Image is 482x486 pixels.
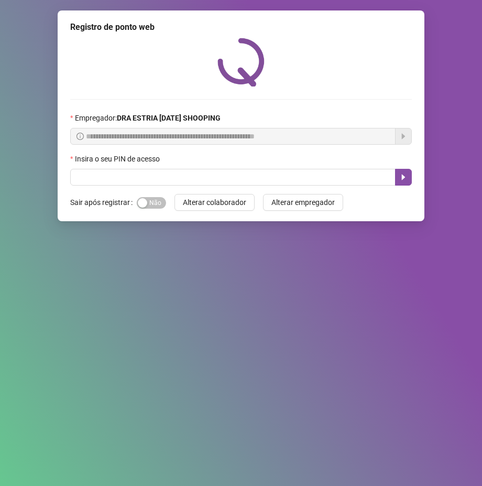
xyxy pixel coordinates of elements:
[217,38,265,87] img: QRPoint
[117,114,221,122] strong: DRA ESTRIA [DATE] SHOOPING
[70,21,412,34] div: Registro de ponto web
[271,197,335,208] span: Alterar empregador
[76,133,84,140] span: info-circle
[174,194,255,211] button: Alterar colaborador
[70,153,167,165] label: Insira o seu PIN de acesso
[70,194,137,211] label: Sair após registrar
[75,112,221,124] span: Empregador :
[263,194,343,211] button: Alterar empregador
[183,197,246,208] span: Alterar colaborador
[399,173,408,181] span: caret-right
